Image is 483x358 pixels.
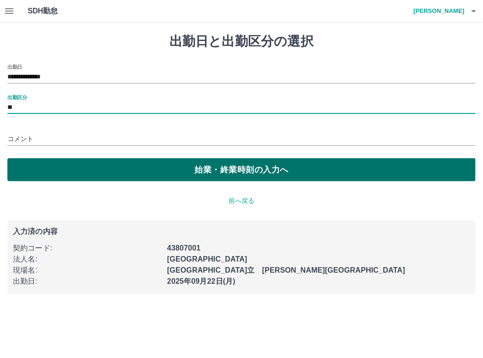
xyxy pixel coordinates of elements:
[167,277,235,285] b: 2025年09月22日(月)
[7,158,476,181] button: 始業・終業時刻の入力へ
[167,255,248,263] b: [GEOGRAPHIC_DATA]
[7,63,22,70] label: 出勤日
[13,265,162,276] p: 現場名 :
[13,243,162,254] p: 契約コード :
[7,94,27,101] label: 出勤区分
[13,254,162,265] p: 法人名 :
[7,34,476,49] h1: 出勤日と出勤区分の選択
[7,196,476,206] p: 前へ戻る
[167,266,405,274] b: [GEOGRAPHIC_DATA]立 [PERSON_NAME][GEOGRAPHIC_DATA]
[167,244,200,252] b: 43807001
[13,228,470,235] p: 入力済の内容
[13,276,162,287] p: 出勤日 :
